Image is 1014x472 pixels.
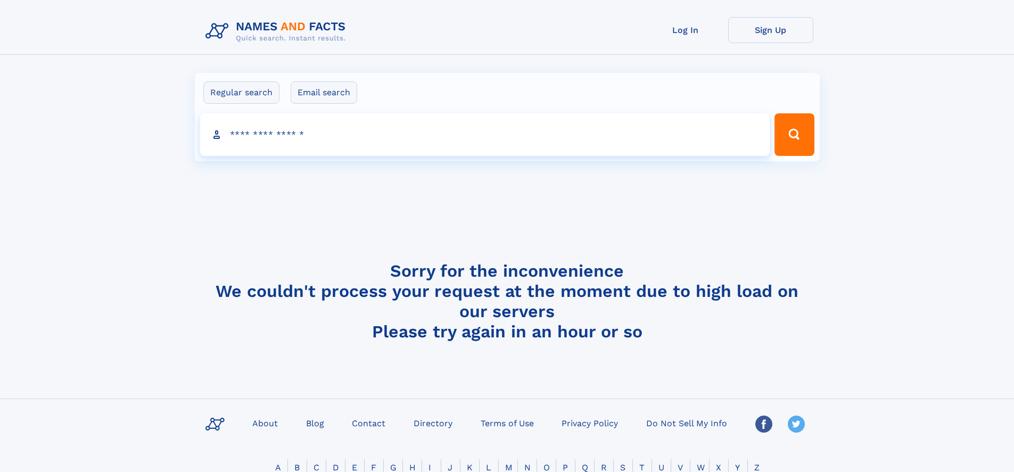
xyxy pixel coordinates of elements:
a: Terms of Use [476,415,538,430]
a: About [248,415,282,430]
a: Contact [348,415,390,430]
a: Log In [643,17,728,43]
img: Twitter [788,416,805,433]
label: Email search [291,81,357,104]
a: Sign Up [728,17,813,43]
input: search input [200,113,770,156]
a: Do Not Sell My Info [642,415,731,430]
img: Logo Names and Facts [201,17,355,46]
a: Blog [302,415,328,430]
img: Facebook [755,416,772,433]
a: Directory [409,415,457,430]
button: Search Button [774,113,814,156]
a: Privacy Policy [557,415,622,430]
h4: Sorry for the inconvenience We couldn't process your request at the moment due to high load on ou... [201,261,813,342]
label: Regular search [203,81,279,104]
